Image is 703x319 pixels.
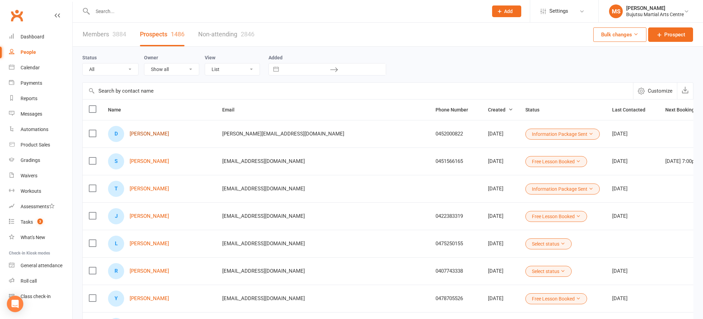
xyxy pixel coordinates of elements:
a: [PERSON_NAME] [130,131,169,137]
div: 0407743338 [436,268,476,274]
span: Created [488,107,513,113]
a: Payments [9,75,72,91]
div: Gradings [21,157,40,163]
button: Name [108,106,129,114]
div: T [108,181,124,197]
div: J [108,208,124,224]
div: [DATE] [612,296,653,302]
div: MS [609,4,623,18]
div: [DATE] [488,296,513,302]
button: Phone Number [436,106,476,114]
div: Dashboard [21,34,44,39]
span: Add [504,9,513,14]
div: General attendance [21,263,62,268]
button: Bulk changes [593,27,646,42]
a: Waivers [9,168,72,184]
div: 0475250155 [436,241,476,247]
a: Clubworx [8,7,25,24]
button: Email [222,106,242,114]
div: [DATE] [612,186,653,192]
div: Assessments [21,204,55,209]
a: Messages [9,106,72,122]
button: Free Lesson Booked [525,293,587,304]
div: Roll call [21,278,37,284]
label: Added [269,55,386,60]
div: [DATE] [488,158,513,164]
a: Prospects1486 [140,23,184,46]
a: [PERSON_NAME] [130,186,169,192]
div: S [108,153,124,169]
div: Calendar [21,65,40,70]
div: [DATE] [612,213,653,219]
div: [DATE] [488,131,513,137]
span: [EMAIL_ADDRESS][DOMAIN_NAME] [222,155,305,168]
div: [DATE] [488,213,513,219]
div: 0452000822 [436,131,476,137]
button: Information Package Sent [525,129,600,140]
a: [PERSON_NAME] [130,241,169,247]
a: Dashboard [9,29,72,45]
a: [PERSON_NAME] [130,296,169,302]
div: Tasks [21,219,33,225]
span: [EMAIL_ADDRESS][DOMAIN_NAME] [222,210,305,223]
a: Roll call [9,273,72,289]
div: [PERSON_NAME] [626,5,684,11]
a: [PERSON_NAME] [130,268,169,274]
div: Waivers [21,173,37,178]
a: Assessments [9,199,72,214]
button: Last Contacted [612,106,653,114]
a: Calendar [9,60,72,75]
div: 0478705526 [436,296,476,302]
span: Status [525,107,547,113]
button: Select status [525,266,572,277]
div: Class check-in [21,294,51,299]
a: Prospect [648,27,693,42]
a: [PERSON_NAME] [130,213,169,219]
div: Open Intercom Messenger [7,296,23,312]
div: Workouts [21,188,41,194]
span: Customize [648,87,672,95]
div: Payments [21,80,42,86]
a: What's New [9,230,72,245]
button: Select status [525,238,572,249]
div: [DATE] [612,158,653,164]
span: Name [108,107,129,113]
span: [EMAIL_ADDRESS][DOMAIN_NAME] [222,264,305,277]
input: Search... [91,7,484,16]
div: People [21,49,36,55]
div: 0451566165 [436,158,476,164]
div: [DATE] [488,186,513,192]
div: Automations [21,127,48,132]
div: [DATE] [612,268,653,274]
label: Owner [144,55,158,60]
a: Tasks 3 [9,214,72,230]
a: Non-attending2846 [198,23,254,46]
span: Last Contacted [612,107,653,113]
div: 3884 [112,31,126,38]
div: R [108,263,124,279]
span: Prospect [664,31,685,39]
a: Reports [9,91,72,106]
button: Information Package Sent [525,184,600,194]
div: 2846 [241,31,254,38]
div: Y [108,291,124,307]
label: View [205,55,215,60]
a: People [9,45,72,60]
span: [PERSON_NAME][EMAIL_ADDRESS][DOMAIN_NAME] [222,127,344,140]
button: Interact with the calendar and add the check-in date for your trip. [270,63,282,75]
a: Members3884 [83,23,126,46]
div: Product Sales [21,142,50,147]
div: L [108,236,124,252]
a: Class kiosk mode [9,289,72,304]
span: Settings [549,3,568,19]
div: What's New [21,235,45,240]
span: 3 [37,218,43,224]
span: Phone Number [436,107,476,113]
a: Automations [9,122,72,137]
span: [EMAIL_ADDRESS][DOMAIN_NAME] [222,237,305,250]
input: Search by contact name [83,83,633,99]
div: Bujutsu Martial Arts Centre [626,11,684,17]
a: Product Sales [9,137,72,153]
a: General attendance kiosk mode [9,258,72,273]
a: Gradings [9,153,72,168]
